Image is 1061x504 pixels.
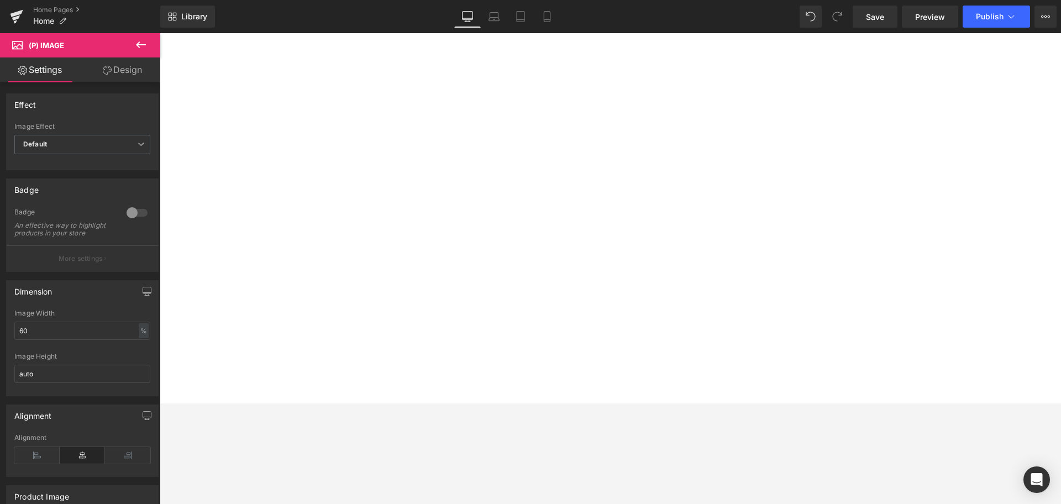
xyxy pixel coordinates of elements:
div: Image Height [14,353,150,360]
span: Save [866,11,884,23]
input: auto [14,322,150,340]
span: Home [33,17,54,25]
button: Redo [826,6,848,28]
div: % [139,323,149,338]
a: Laptop [481,6,507,28]
div: Badge [14,179,39,195]
span: (P) Image [29,41,64,50]
a: Home Pages [33,6,160,14]
span: Preview [915,11,945,23]
button: More [1034,6,1057,28]
span: Publish [976,12,1004,21]
button: More settings [7,245,158,271]
div: Image Effect [14,123,150,130]
div: Image Width [14,309,150,317]
div: Alignment [14,434,150,442]
div: An effective way to highlight products in your store [14,222,114,237]
div: Effect [14,94,36,109]
b: Default [23,140,47,148]
input: auto [14,365,150,383]
div: Alignment [14,405,52,421]
button: Publish [963,6,1030,28]
div: Product Image [14,486,69,501]
p: More settings [59,254,103,264]
a: Tablet [507,6,534,28]
div: Badge [14,208,115,219]
a: Design [82,57,162,82]
a: Preview [902,6,958,28]
a: Mobile [534,6,560,28]
span: Library [181,12,207,22]
div: Open Intercom Messenger [1023,466,1050,493]
a: New Library [160,6,215,28]
button: Undo [800,6,822,28]
a: Desktop [454,6,481,28]
div: Dimension [14,281,52,296]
